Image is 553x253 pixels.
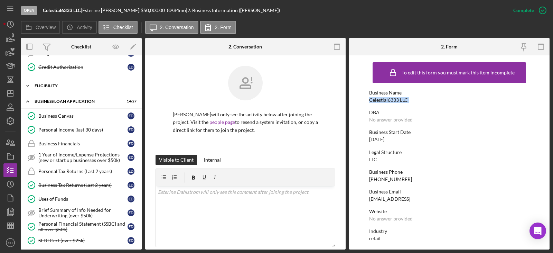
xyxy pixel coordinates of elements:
button: Visible to Client [156,155,197,165]
div: Celestial6333 LLC [369,97,408,103]
div: E D [128,140,134,147]
div: No answer provided [369,117,413,123]
div: BUSINESS LOAN APPLICATION [35,99,119,103]
a: Personal Financial Statement (SSBCI and all over $50k)ED [24,220,138,234]
div: [DATE] [369,137,384,142]
div: 2. Form [441,44,458,49]
div: Checklist [71,44,91,49]
div: E D [128,196,134,202]
div: Personal Income (last 30 days) [38,127,128,133]
b: Celestial6333 LLC [43,7,81,13]
div: Business Phone [369,169,529,175]
a: SEDI Cert (over $25k)ED [24,234,138,247]
a: Brief Summary of Info Needed for Underwriting (over $50k)ED [24,206,138,220]
button: SO [3,236,17,250]
a: 1 Year of Income/Expense Projections (new or start up businesses over $50k)ED [24,151,138,164]
a: Business FinancialsED [24,137,138,151]
label: 2. Form [215,25,232,30]
div: E D [128,168,134,175]
a: Business Tax Returns (Last 2 years)ED [24,178,138,192]
a: Business CanvasED [24,109,138,123]
div: 84 mo [174,8,186,13]
div: Personal Financial Statement (SSBCI and all over $50k) [38,221,128,232]
a: Personal Income (last 30 days)ED [24,123,138,137]
div: Business Financials [38,141,128,146]
div: Open Intercom Messenger [529,223,546,239]
div: Brief Summary of Info Needed for Underwriting (over $50k) [38,207,128,218]
div: 14 / 27 [124,99,137,103]
div: Business Tax Returns (Last 2 years) [38,182,128,188]
div: | 2. Business Information ([PERSON_NAME]) [186,8,280,13]
div: E D [128,209,134,216]
button: Complete [506,3,550,17]
div: Industry [369,228,529,234]
button: Internal [200,155,224,165]
div: Internal [204,155,221,165]
div: Credit Authorization [38,64,128,70]
div: E D [128,126,134,133]
a: Uses of FundsED [24,192,138,206]
div: E D [128,223,134,230]
div: Business Email [369,189,529,195]
div: Website [369,209,529,214]
button: 2. Form [200,21,236,34]
div: E D [128,154,134,161]
div: Business Canvas [38,113,128,119]
div: E D [128,64,134,71]
button: 2. Conversation [145,21,198,34]
div: DBA [369,110,529,115]
a: people page [209,119,235,125]
div: [EMAIL_ADDRESS] [369,196,410,202]
label: Overview [36,25,56,30]
div: 1 Year of Income/Expense Projections (new or start up businesses over $50k) [38,152,128,163]
div: SEDI Cert (over $25k) [38,238,128,243]
text: SO [8,241,13,245]
div: No answer provided [369,216,413,222]
div: LLC [369,157,377,162]
div: [PHONE_NUMBER] [369,177,412,182]
div: ELIGIBILITY [35,84,133,88]
label: Activity [77,25,92,30]
div: retail [369,236,381,241]
div: 2. Conversation [228,44,262,49]
div: Esterine [PERSON_NAME] | [82,8,141,13]
div: Complete [513,3,534,17]
button: Overview [21,21,60,34]
div: Open [21,6,37,15]
div: Visible to Client [159,155,194,165]
div: Legal Structure [369,150,529,155]
div: E D [128,237,134,244]
div: $50,000.00 [141,8,167,13]
label: 2. Conversation [160,25,194,30]
div: E D [128,182,134,189]
div: | [43,8,82,13]
div: To edit this form you must mark this item incomplete [402,70,515,75]
a: Credit AuthorizationED [24,60,138,74]
div: Personal Tax Returns (Last 2 years) [38,169,128,174]
button: Checklist [99,21,138,34]
div: Business Name [369,90,529,96]
div: Uses of Funds [38,196,128,202]
button: Activity [62,21,96,34]
div: E D [128,112,134,119]
div: Business Start Date [369,129,529,135]
p: [PERSON_NAME] will only see the activity below after joining the project. Visit the to resend a s... [173,111,318,134]
div: 8 % [167,8,174,13]
a: Personal Tax Returns (Last 2 years)ED [24,164,138,178]
label: Checklist [113,25,133,30]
